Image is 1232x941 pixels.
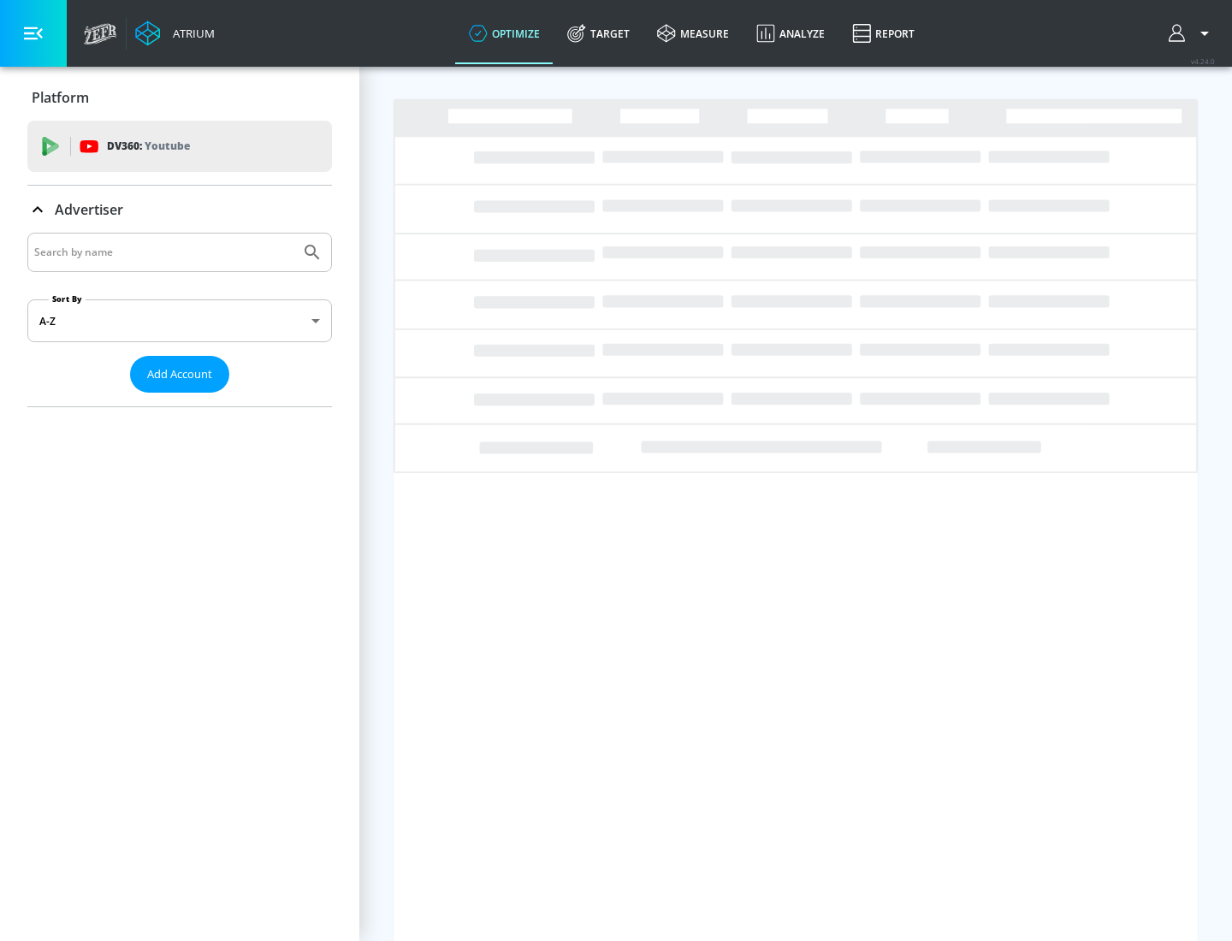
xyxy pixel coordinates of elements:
nav: list of Advertiser [27,393,332,406]
div: Atrium [166,26,215,41]
input: Search by name [34,241,293,263]
div: Advertiser [27,233,332,406]
a: Analyze [743,3,838,64]
span: Add Account [147,364,212,384]
a: measure [643,3,743,64]
label: Sort By [49,293,86,305]
a: Report [838,3,928,64]
div: A-Z [27,299,332,342]
div: Platform [27,74,332,121]
a: Target [554,3,643,64]
a: Atrium [135,21,215,46]
div: DV360: Youtube [27,121,332,172]
p: Advertiser [55,200,123,219]
p: DV360: [107,137,190,156]
a: optimize [455,3,554,64]
div: Advertiser [27,186,332,234]
button: Add Account [130,356,229,393]
span: v 4.24.0 [1191,56,1215,66]
p: Youtube [145,137,190,155]
p: Platform [32,88,89,107]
